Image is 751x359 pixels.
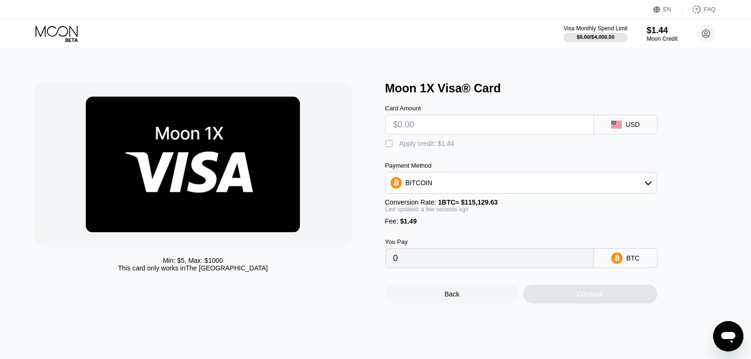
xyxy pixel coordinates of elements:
div: EN [653,5,682,14]
div: Apply credit: $1.44 [399,140,454,147]
span: $1.49 [400,217,416,225]
div: $1.44Moon Credit [647,26,678,42]
div:  [385,139,395,149]
div: Back [385,285,519,304]
div: You Pay [385,238,594,245]
span: 1 BTC ≈ $115,129.63 [438,198,498,206]
div: FAQ [682,5,715,14]
div: USD [626,121,640,128]
div: Moon 1X Visa® Card [385,81,727,95]
div: BITCOIN [406,179,433,187]
div: BTC [626,254,640,262]
div: $0.00 / $4,000.00 [577,34,615,40]
div: FAQ [704,6,715,13]
div: EN [663,6,671,13]
div: Payment Method [385,162,657,169]
div: Visa Monthly Spend Limit [563,25,627,32]
div: Last updated: a few seconds ago [385,206,657,213]
div: $1.44 [647,26,678,36]
div: BITCOIN [386,173,657,192]
input: $0.00 [393,115,586,134]
div: Fee : [385,217,657,225]
div: Moon Credit [647,36,678,42]
div: Min: $ 5 , Max: $ 1000 [163,257,223,264]
div: Conversion Rate: [385,198,657,206]
div: Card Amount [385,105,594,112]
iframe: Knop om het berichtenvenster te openen [713,321,743,351]
div: Back [444,290,459,298]
div: Visa Monthly Spend Limit$0.00/$4,000.00 [563,25,627,42]
div: This card only works in The [GEOGRAPHIC_DATA] [118,264,268,272]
